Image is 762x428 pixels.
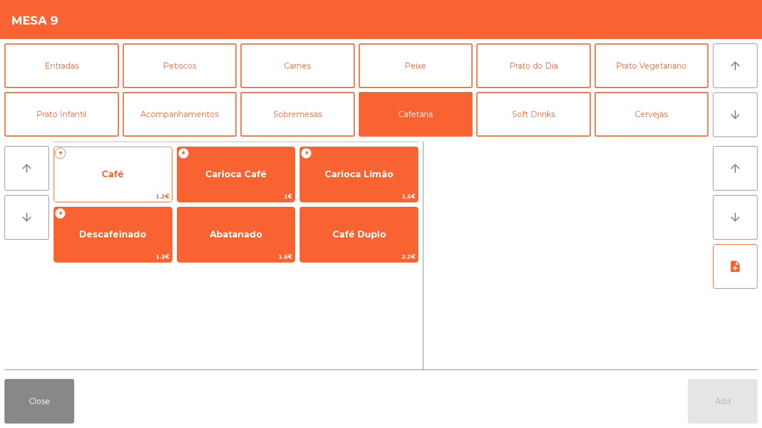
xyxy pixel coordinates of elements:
span: 1.3€ [54,251,172,262]
span: + [55,208,66,219]
button: Prato Vegetariano [595,43,709,88]
span: Descafeinado [79,229,146,240]
span: 2.2€ [300,251,418,262]
button: note_add [713,244,758,289]
span: + [301,148,312,159]
span: Café Duplo [332,229,386,240]
i: arrow_downward [729,211,742,224]
button: Petiscos [123,43,237,88]
button: arrow_upward [713,43,758,88]
button: arrow_downward [713,93,758,137]
button: Acompanhamentos [123,92,237,137]
button: arrow_upward [4,146,49,191]
i: arrow_downward [729,108,742,121]
span: 1.2€ [54,191,172,202]
button: Peixe [359,43,473,88]
i: arrow_upward [20,162,33,175]
button: Entradas [4,43,119,88]
button: Prato do Dia [476,43,591,88]
button: Soft Drinks [476,92,591,137]
button: Close [4,379,74,424]
button: Cervejas [595,92,709,137]
button: arrow_downward [4,195,49,240]
button: Prato Infantil [4,92,119,137]
i: note_add [729,260,742,273]
span: 1€ [177,191,295,202]
span: Café [102,169,124,179]
span: 1.5€ [177,251,295,262]
h4: Mesa 9 [11,12,59,29]
i: arrow_upward [729,59,742,72]
i: arrow_downward [20,211,33,224]
span: Abatanado [210,229,262,240]
button: Carnes [240,43,355,88]
span: + [55,148,66,159]
button: arrow_downward [713,195,758,240]
span: Carioca Café [205,169,267,179]
i: arrow_upward [729,162,742,175]
span: + [178,148,189,159]
button: Sobremesas [240,92,355,137]
span: Carioca Limão [325,169,393,179]
button: arrow_upward [713,146,758,191]
button: Cafetaria [359,92,473,137]
span: 1.5€ [300,191,418,202]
